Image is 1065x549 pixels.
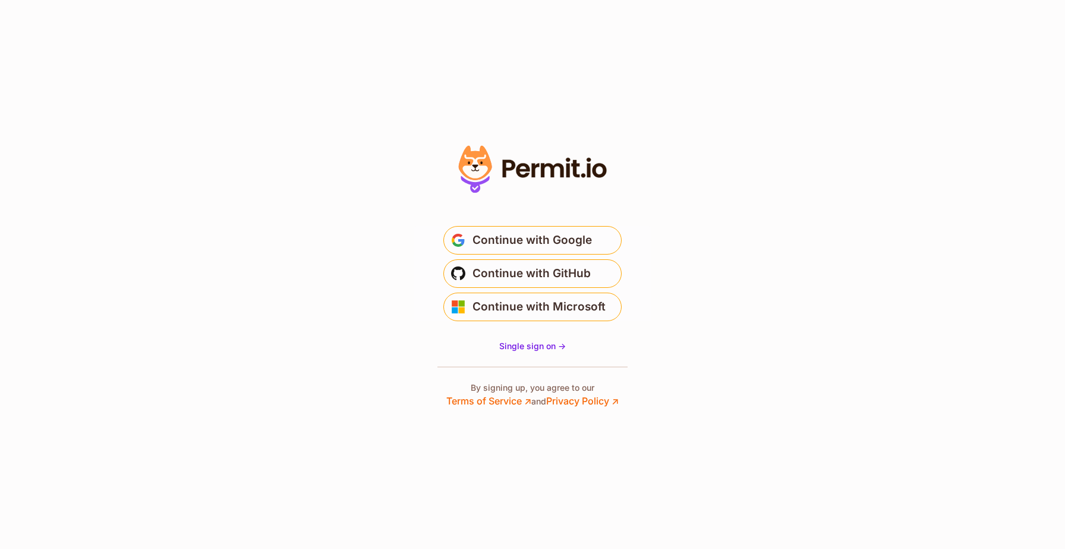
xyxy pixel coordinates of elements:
a: Terms of Service ↗ [446,395,531,407]
span: Continue with Google [472,231,592,250]
span: Single sign on -> [499,341,566,351]
button: Continue with Google [443,226,622,255]
p: By signing up, you agree to our and [446,382,619,408]
button: Continue with Microsoft [443,293,622,321]
a: Single sign on -> [499,340,566,352]
span: Continue with GitHub [472,264,591,283]
a: Privacy Policy ↗ [546,395,619,407]
button: Continue with GitHub [443,259,622,288]
span: Continue with Microsoft [472,297,606,316]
